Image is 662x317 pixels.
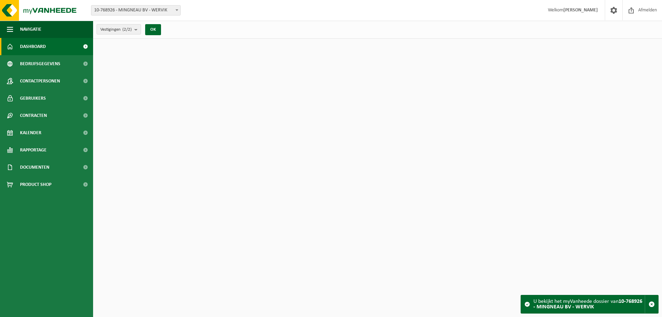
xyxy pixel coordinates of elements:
[91,5,181,16] span: 10-768926 - MINGNEAU BV - WERVIK
[20,55,60,72] span: Bedrijfsgegevens
[20,124,41,141] span: Kalender
[100,24,132,35] span: Vestigingen
[145,24,161,35] button: OK
[97,24,141,34] button: Vestigingen(2/2)
[20,90,46,107] span: Gebruikers
[20,159,49,176] span: Documenten
[91,6,180,15] span: 10-768926 - MINGNEAU BV - WERVIK
[20,141,47,159] span: Rapportage
[563,8,598,13] strong: [PERSON_NAME]
[20,72,60,90] span: Contactpersonen
[122,27,132,32] count: (2/2)
[533,299,642,310] strong: 10-768926 - MINGNEAU BV - WERVIK
[20,107,47,124] span: Contracten
[20,38,46,55] span: Dashboard
[20,21,41,38] span: Navigatie
[20,176,51,193] span: Product Shop
[533,295,645,313] div: U bekijkt het myVanheede dossier van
